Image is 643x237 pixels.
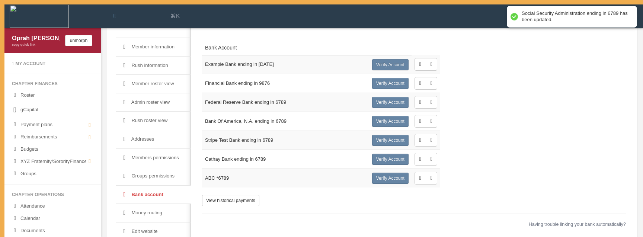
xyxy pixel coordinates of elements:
[202,74,369,93] td: Financial Bank ending in 9876
[372,154,409,165] button: Verify Account
[529,221,626,228] span: Having trouble linking your bank automatically?
[12,61,94,67] div: My Account
[4,168,101,180] a: Groups
[116,57,191,75] a: Rush information
[202,150,369,169] td: Cathay Bank ending in 6789
[4,131,101,143] a: Reimbursements
[202,112,369,131] td: Bank Of America, N.A. ending in 6789
[116,186,191,204] a: Bank account
[116,75,191,93] a: Member roster view
[170,12,180,20] span: ⌘K
[116,130,191,149] a: Addresses
[202,93,369,112] td: Federal Reserve Bank ending in 6789
[205,44,366,52] div: Bank Account
[372,78,409,89] button: Verify Account
[4,102,101,119] a: gCapital
[116,149,191,167] a: Members permissions
[202,195,259,206] button: View historical payments
[372,135,409,146] button: Verify Account
[4,200,101,212] a: Attendance
[12,42,60,47] div: copy quick link
[522,10,630,23] div: Social Security Administration ending in 6789 has been updated.
[4,89,101,102] a: Roster
[116,93,191,112] a: Admin roster view
[372,116,409,127] button: Verify Account
[372,173,409,184] button: Verify Account
[202,169,369,188] td: ABC *6789
[4,189,101,200] li: Chapter operations
[4,79,101,89] li: Chapter finances
[116,204,191,222] a: Money routing
[4,156,101,168] a: XYZ Fraternity/SororityFinances
[116,167,191,186] a: Groups permissions
[4,225,101,237] a: Documents
[202,131,369,150] td: Stripe Test Bank ending in 6789
[4,212,101,225] a: Calendar
[116,38,191,57] a: Member information
[4,119,101,131] a: Payment plans
[4,143,101,156] a: Budgets
[372,59,409,70] button: Verify Account
[116,112,191,130] a: Rush roster view
[12,34,60,42] div: Oprah [PERSON_NAME]
[65,35,92,46] button: unmorph
[372,97,409,108] button: Verify Account
[202,55,369,74] td: Example Bank ending in [DATE]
